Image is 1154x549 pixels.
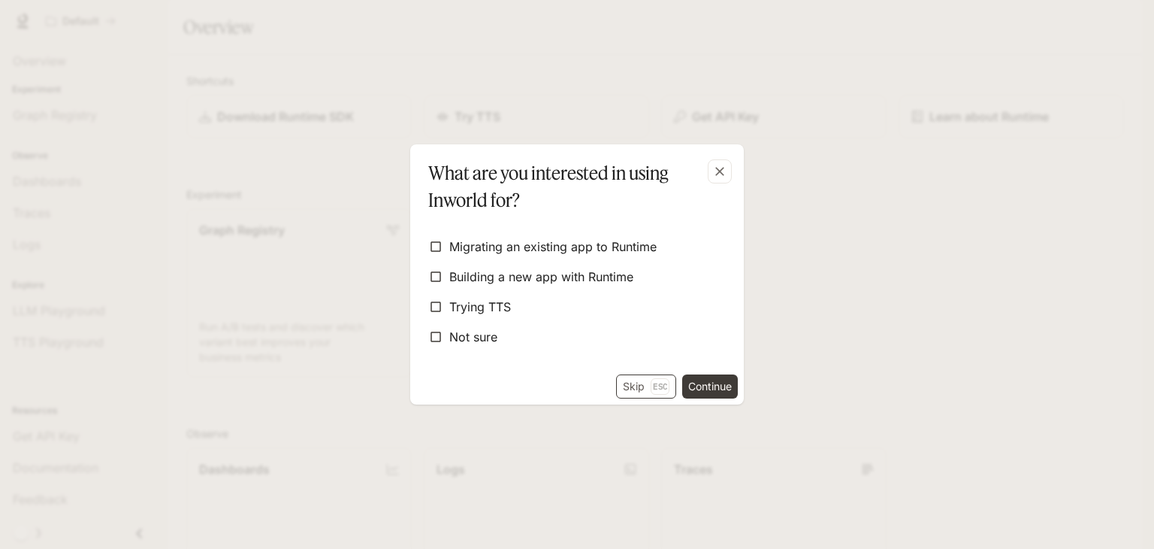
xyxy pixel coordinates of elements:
button: Continue [682,375,738,399]
span: Building a new app with Runtime [449,268,633,286]
span: Not sure [449,328,497,346]
button: SkipEsc [616,375,676,399]
p: What are you interested in using Inworld for? [428,159,720,214]
span: Trying TTS [449,298,511,316]
p: Esc [651,378,669,395]
span: Migrating an existing app to Runtime [449,238,657,256]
